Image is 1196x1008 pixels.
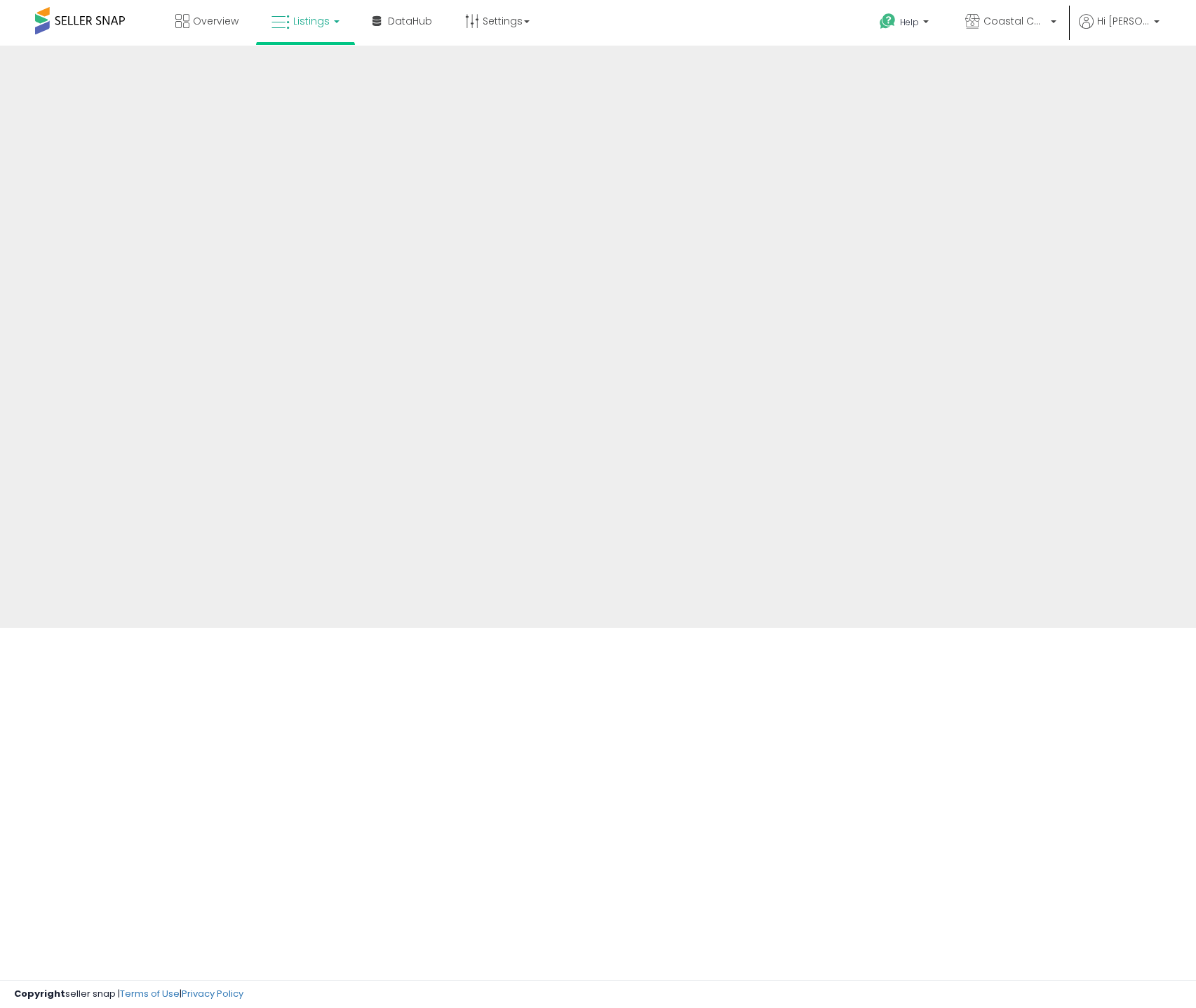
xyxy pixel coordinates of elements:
[983,14,1047,28] span: Coastal Co Goods
[1097,14,1150,28] span: Hi [PERSON_NAME]
[879,13,896,30] i: Get Help
[388,14,432,28] span: DataHub
[1079,14,1160,46] a: Hi [PERSON_NAME]
[193,14,238,28] span: Overview
[900,16,919,28] span: Help
[293,14,330,28] span: Listings
[868,2,943,46] a: Help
